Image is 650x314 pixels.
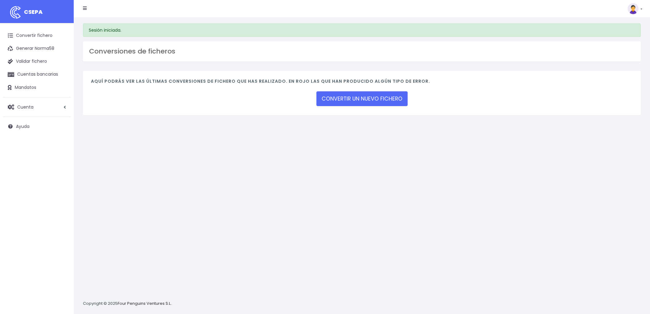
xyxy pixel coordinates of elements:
a: Convertir fichero [3,29,71,42]
a: Ayuda [3,120,71,133]
h3: Conversiones de ficheros [89,47,635,55]
span: Cuenta [17,104,33,110]
img: profile [628,3,639,14]
div: Sesión iniciada. [83,23,641,37]
h4: Aquí podrás ver las últimas conversiones de fichero que has realizado. En rojo las que han produc... [91,79,633,87]
span: CSEPA [24,8,43,16]
a: CONVERTIR UN NUEVO FICHERO [316,91,408,106]
a: Validar fichero [3,55,71,68]
img: logo [8,5,23,20]
a: Generar Norma58 [3,42,71,55]
a: Four Penguins Ventures S.L. [118,300,171,306]
a: Cuenta [3,101,71,113]
p: Copyright © 2025 . [83,300,172,307]
a: Mandatos [3,81,71,94]
a: Cuentas bancarias [3,68,71,81]
span: Ayuda [16,123,29,129]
